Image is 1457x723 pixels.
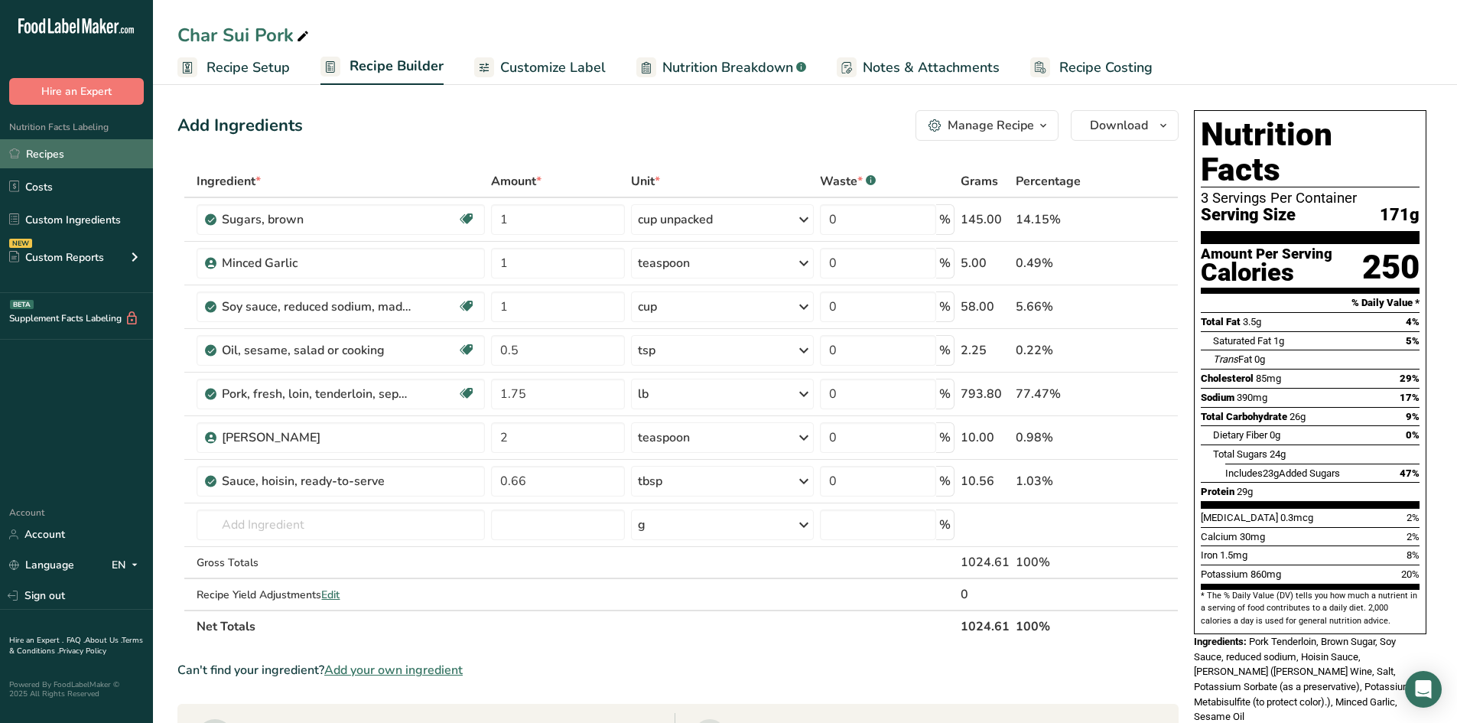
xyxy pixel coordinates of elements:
[350,56,444,77] span: Recipe Builder
[177,50,290,85] a: Recipe Setup
[112,556,144,575] div: EN
[9,239,32,248] div: NEW
[961,385,1010,403] div: 793.80
[491,172,541,191] span: Amount
[1240,531,1265,542] span: 30mg
[1407,549,1420,561] span: 8%
[837,50,1000,85] a: Notes & Attachments
[1256,373,1281,384] span: 85mg
[1225,467,1340,479] span: Includes Added Sugars
[1201,486,1234,497] span: Protein
[638,385,649,403] div: lb
[1201,206,1296,225] span: Serving Size
[1243,316,1261,327] span: 3.5g
[1380,206,1420,225] span: 171g
[638,254,690,272] div: teaspoon
[1213,448,1267,460] span: Total Sugars
[222,254,413,272] div: Minced Garlic
[1290,411,1306,422] span: 26g
[961,585,1010,604] div: 0
[197,510,485,540] input: Add Ingredient
[222,298,413,316] div: Soy sauce, reduced sodium, made from hydrolyzed vegetable protein
[1016,553,1106,572] div: 100%
[638,298,657,316] div: cup
[1273,335,1284,347] span: 1g
[1213,353,1238,365] i: Trans
[1016,385,1106,403] div: 77.47%
[961,341,1010,360] div: 2.25
[1194,636,1247,647] span: Ingredients:
[1237,392,1267,403] span: 390mg
[1220,549,1247,561] span: 1.5mg
[177,661,1179,679] div: Can't find your ingredient?
[1059,57,1153,78] span: Recipe Costing
[1406,429,1420,441] span: 0%
[321,588,340,602] span: Edit
[961,553,1010,572] div: 1024.61
[1201,191,1420,206] div: 3 Servings Per Container
[222,472,413,490] div: Sauce, hoisin, ready-to-serve
[1270,429,1280,441] span: 0g
[958,610,1013,642] th: 1024.61
[638,516,646,534] div: g
[1016,341,1106,360] div: 0.22%
[1201,117,1420,187] h1: Nutrition Facts
[85,635,122,646] a: About Us .
[59,646,106,656] a: Privacy Policy
[222,210,413,229] div: Sugars, brown
[1201,294,1420,312] section: % Daily Value *
[1405,671,1442,708] div: Open Intercom Messenger
[197,555,485,571] div: Gross Totals
[194,610,957,642] th: Net Totals
[1071,110,1179,141] button: Download
[222,385,413,403] div: Pork, fresh, loin, tenderloin, separable lean only, raw
[961,172,998,191] span: Grams
[638,210,713,229] div: cup unpacked
[1406,335,1420,347] span: 5%
[1400,392,1420,403] span: 17%
[961,254,1010,272] div: 5.00
[961,428,1010,447] div: 10.00
[1407,531,1420,542] span: 2%
[638,472,662,490] div: tbsp
[1400,373,1420,384] span: 29%
[10,300,34,309] div: BETA
[9,249,104,265] div: Custom Reports
[961,298,1010,316] div: 58.00
[1201,411,1287,422] span: Total Carbohydrate
[177,21,312,49] div: Char Sui Pork
[961,472,1010,490] div: 10.56
[9,680,144,699] div: Powered By FoodLabelMaker © 2025 All Rights Reserved
[1201,373,1254,384] span: Cholesterol
[948,116,1034,135] div: Manage Recipe
[1213,335,1271,347] span: Saturated Fat
[1016,472,1106,490] div: 1.03%
[1201,247,1332,262] div: Amount Per Serving
[1201,531,1237,542] span: Calcium
[1254,353,1265,365] span: 0g
[500,57,606,78] span: Customize Label
[1263,467,1279,479] span: 23g
[1270,448,1286,460] span: 24g
[197,172,261,191] span: Ingredient
[1407,512,1420,523] span: 2%
[1016,254,1106,272] div: 0.49%
[1201,316,1241,327] span: Total Fat
[638,428,690,447] div: teaspoon
[1016,298,1106,316] div: 5.66%
[1013,610,1109,642] th: 100%
[197,587,485,603] div: Recipe Yield Adjustments
[1030,50,1153,85] a: Recipe Costing
[638,341,655,360] div: tsp
[474,50,606,85] a: Customize Label
[1201,262,1332,284] div: Calories
[67,635,85,646] a: FAQ .
[1201,512,1278,523] span: [MEDICAL_DATA]
[222,428,413,447] div: [PERSON_NAME]
[9,635,143,656] a: Terms & Conditions .
[1016,428,1106,447] div: 0.98%
[631,172,660,191] span: Unit
[863,57,1000,78] span: Notes & Attachments
[177,113,303,138] div: Add Ingredients
[1400,467,1420,479] span: 47%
